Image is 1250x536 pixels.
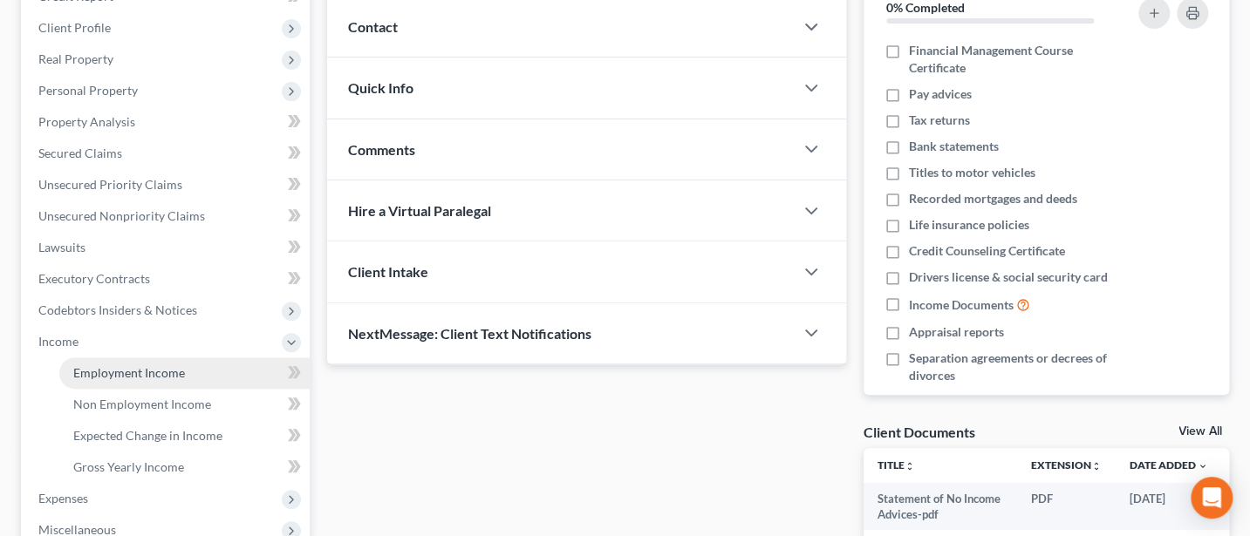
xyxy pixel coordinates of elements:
[1017,483,1116,531] td: PDF
[909,268,1108,286] span: Drivers license & social security card
[348,141,415,158] span: Comments
[38,240,85,254] span: Lawsuits
[73,397,211,411] span: Non Employment Income
[348,18,398,35] span: Contact
[24,106,310,138] a: Property Analysis
[38,271,150,286] span: Executory Contracts
[909,296,1014,314] span: Income Documents
[38,491,88,505] span: Expenses
[24,232,310,263] a: Lawsuits
[909,242,1065,260] span: Credit Counseling Certificate
[24,263,310,295] a: Executory Contracts
[38,114,135,129] span: Property Analysis
[1198,461,1208,472] i: expand_more
[909,190,1077,207] span: Recorded mortgages and deeds
[1191,477,1233,519] div: Open Intercom Messenger
[864,423,975,441] div: Client Documents
[909,112,970,129] span: Tax returns
[24,138,310,169] a: Secured Claims
[1091,461,1102,472] i: unfold_more
[1031,458,1102,472] a: Extensionunfold_more
[348,325,591,342] span: NextMessage: Client Text Notifications
[909,323,1004,341] span: Appraisal reports
[38,302,197,317] span: Codebtors Insiders & Notices
[59,420,310,451] a: Expected Change in Income
[909,42,1123,77] span: Financial Management Course Certificate
[24,200,310,232] a: Unsecured Nonpriority Claims
[59,451,310,483] a: Gross Yearly Income
[909,138,999,155] span: Bank statements
[38,177,182,192] span: Unsecured Priority Claims
[59,389,310,420] a: Non Employment Income
[38,146,122,160] span: Secured Claims
[73,459,184,474] span: Gross Yearly Income
[909,216,1029,234] span: Life insurance policies
[905,461,915,472] i: unfold_more
[38,51,113,66] span: Real Property
[59,357,310,389] a: Employment Income
[1130,458,1208,472] a: Date Added expand_more
[1116,483,1222,531] td: [DATE]
[38,208,205,223] span: Unsecured Nonpriority Claims
[909,85,972,103] span: Pay advices
[38,334,79,349] span: Income
[24,169,310,200] a: Unsecured Priority Claims
[864,483,1017,531] td: Statement of No Income Advices-pdf
[878,458,915,472] a: Titleunfold_more
[909,349,1123,384] span: Separation agreements or decrees of divorces
[38,20,111,35] span: Client Profile
[1178,425,1222,438] a: View All
[348,263,428,280] span: Client Intake
[909,164,1035,181] span: Titles to motor vehicles
[348,202,491,219] span: Hire a Virtual Paralegal
[348,79,413,96] span: Quick Info
[73,428,222,443] span: Expected Change in Income
[73,365,185,380] span: Employment Income
[38,83,138,98] span: Personal Property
